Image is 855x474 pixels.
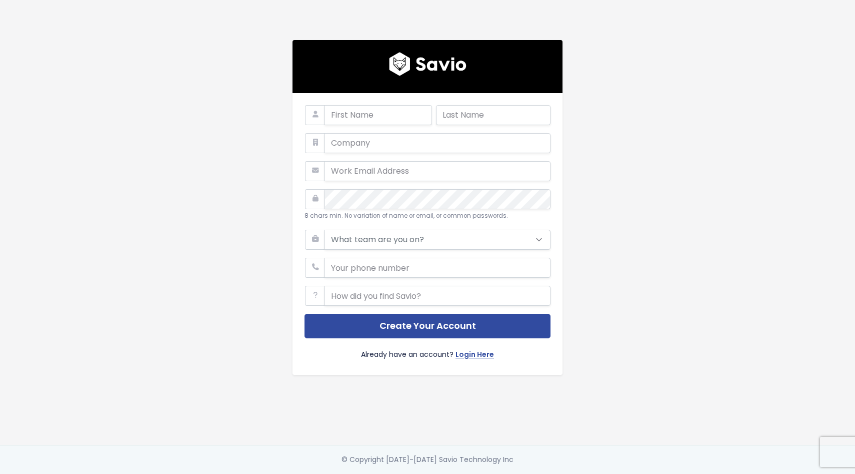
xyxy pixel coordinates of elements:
button: Create Your Account [304,314,550,338]
small: 8 chars min. No variation of name or email, or common passwords. [304,212,508,220]
a: Login Here [455,348,494,363]
img: logo600x187.a314fd40982d.png [389,52,466,76]
input: Last Name [436,105,550,125]
input: Work Email Address [324,161,550,181]
input: First Name [324,105,432,125]
input: Your phone number [324,258,550,278]
div: © Copyright [DATE]-[DATE] Savio Technology Inc [341,453,513,466]
input: How did you find Savio? [324,286,550,306]
input: Company [324,133,550,153]
div: Already have an account? [304,338,550,363]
